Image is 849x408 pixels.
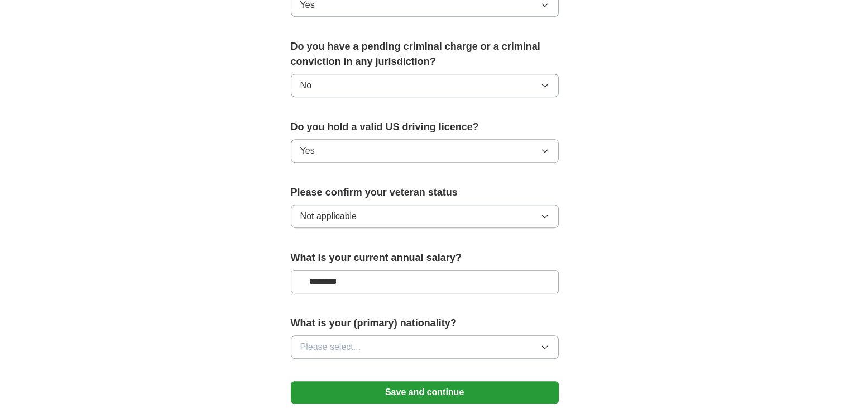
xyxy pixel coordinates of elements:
label: Please confirm your veteran status [291,185,559,200]
button: Yes [291,139,559,163]
label: Do you have a pending criminal charge or a criminal conviction in any jurisdiction? [291,39,559,69]
label: Do you hold a valid US driving licence? [291,120,559,135]
button: Please select... [291,335,559,359]
label: What is your current annual salary? [291,250,559,265]
button: No [291,74,559,97]
span: Yes [300,144,315,158]
span: Please select... [300,340,361,354]
span: No [300,79,311,92]
button: Not applicable [291,205,559,228]
label: What is your (primary) nationality? [291,316,559,331]
span: Not applicable [300,210,357,223]
button: Save and continue [291,381,559,404]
